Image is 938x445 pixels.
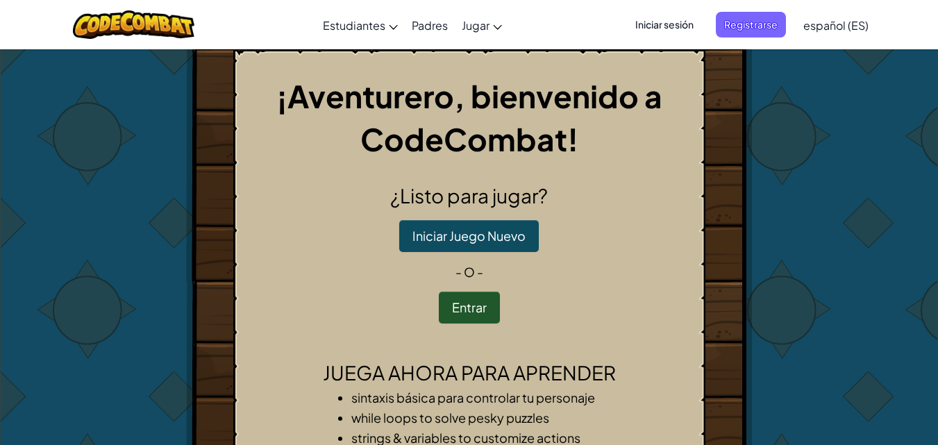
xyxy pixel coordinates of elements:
li: while loops to solve pesky puzzles [351,408,615,428]
span: español (ES) [803,18,869,33]
span: Jugar [462,18,489,33]
li: sintaxis básica para controlar tu personaje [351,387,615,408]
img: CodeCombat logo [73,10,194,39]
a: Padres [405,6,455,44]
span: - [455,264,464,280]
h2: Juega ahora para aprender [245,358,694,387]
a: Jugar [455,6,509,44]
button: Iniciar Juego Nuevo [399,220,539,252]
button: Iniciar sesión [627,12,702,37]
span: Estudiantes [323,18,385,33]
a: Estudiantes [316,6,405,44]
button: Entrar [439,292,500,324]
h1: ¡Aventurero, bienvenido a CodeCombat! [245,74,694,160]
h2: ¿Listo para jugar? [245,181,694,210]
a: español (ES) [796,6,876,44]
span: o [464,264,475,280]
button: Registrarse [716,12,786,37]
span: - [475,264,483,280]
